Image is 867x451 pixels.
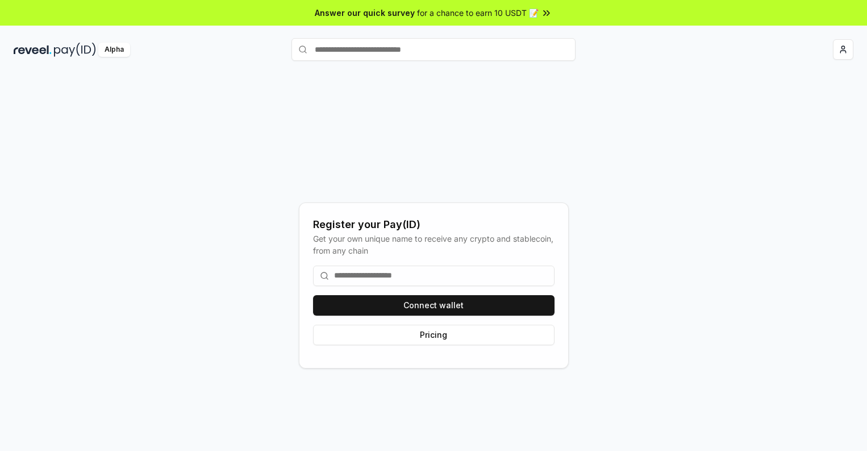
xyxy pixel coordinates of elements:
div: Register your Pay(ID) [313,217,555,233]
button: Pricing [313,325,555,345]
div: Get your own unique name to receive any crypto and stablecoin, from any chain [313,233,555,256]
img: pay_id [54,43,96,57]
div: Alpha [98,43,130,57]
button: Connect wallet [313,295,555,316]
span: for a chance to earn 10 USDT 📝 [417,7,539,19]
span: Answer our quick survey [315,7,415,19]
img: reveel_dark [14,43,52,57]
